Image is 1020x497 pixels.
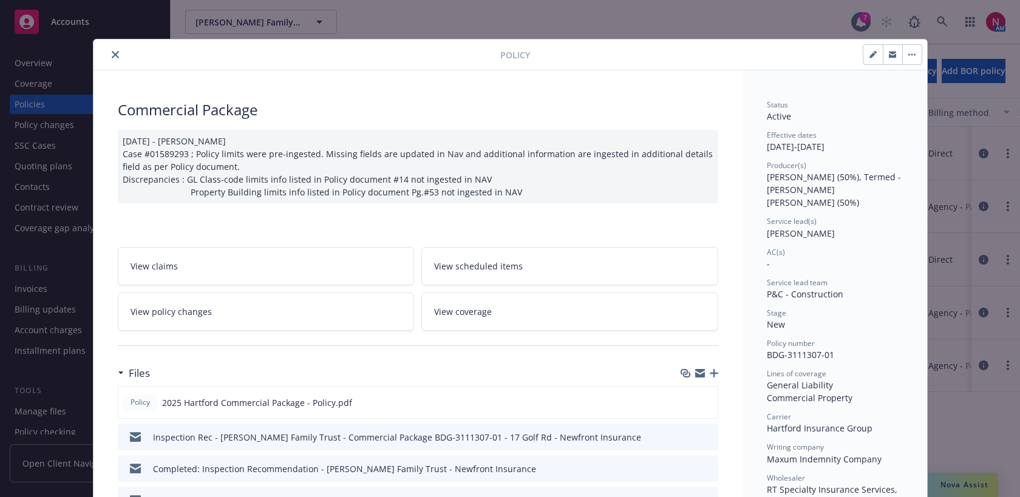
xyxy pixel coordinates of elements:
div: [DATE] - [DATE] [767,130,903,153]
span: BDG-3111307-01 [767,349,834,360]
div: Files [118,365,150,381]
button: download file [682,396,692,409]
span: 2025 Hartford Commercial Package - Policy.pdf [162,396,352,409]
button: preview file [702,431,713,444]
span: Maxum Indemnity Company [767,453,882,465]
span: [PERSON_NAME] [767,228,835,239]
button: download file [683,431,693,444]
a: View policy changes [118,292,415,331]
a: View coverage [421,292,718,331]
span: Stage [767,308,786,318]
div: [DATE] - [PERSON_NAME] Case #01589293 ; Policy limits were pre-ingested. Missing fields are updat... [118,130,718,203]
span: - [767,258,770,269]
span: Service lead(s) [767,216,817,226]
span: Carrier [767,411,791,422]
span: Hartford Insurance Group [767,422,872,434]
span: Policy [500,49,530,61]
button: close [108,47,123,62]
span: [PERSON_NAME] (50%), Termed - [PERSON_NAME] [PERSON_NAME] (50%) [767,171,903,208]
div: General Liability [767,379,903,391]
a: View claims [118,247,415,285]
span: Policy number [767,338,815,348]
span: View scheduled items [434,260,523,272]
button: preview file [702,462,713,475]
span: Producer(s) [767,160,806,171]
div: Completed: Inspection Recommendation - [PERSON_NAME] Family Trust - Newfront Insurance [153,462,536,475]
span: AC(s) [767,247,785,257]
div: Commercial Package [118,100,718,120]
span: New [767,319,785,330]
button: preview file [702,396,713,409]
span: Policy [128,397,152,408]
span: View claims [131,260,178,272]
span: Wholesaler [767,473,805,483]
span: Status [767,100,788,110]
span: Service lead team [767,277,828,288]
span: Active [767,110,791,122]
span: View coverage [434,305,492,318]
button: download file [683,462,693,475]
span: Lines of coverage [767,368,826,379]
div: Commercial Property [767,391,903,404]
span: Writing company [767,442,824,452]
a: View scheduled items [421,247,718,285]
span: Effective dates [767,130,817,140]
span: P&C - Construction [767,288,843,300]
div: Inspection Rec - [PERSON_NAME] Family Trust - Commercial Package BDG-3111307-01 - 17 Golf Rd - Ne... [153,431,641,444]
h3: Files [129,365,150,381]
span: View policy changes [131,305,212,318]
